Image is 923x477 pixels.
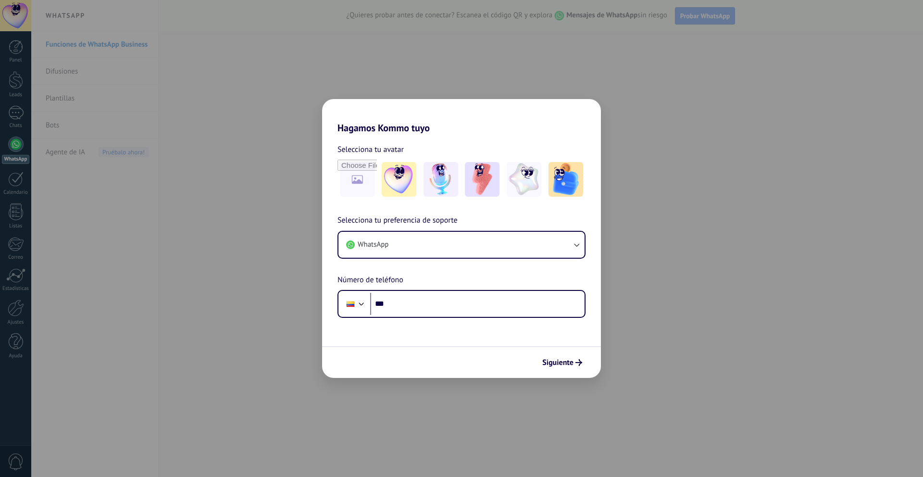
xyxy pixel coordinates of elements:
[465,162,499,197] img: -3.jpeg
[337,143,404,156] span: Selecciona tu avatar
[549,162,583,197] img: -5.jpeg
[542,359,574,366] span: Siguiente
[341,294,360,314] div: Colombia: + 57
[507,162,541,197] img: -4.jpeg
[382,162,416,197] img: -1.jpeg
[337,274,403,287] span: Número de teléfono
[538,354,586,371] button: Siguiente
[358,240,388,250] span: WhatsApp
[338,232,585,258] button: WhatsApp
[322,99,601,134] h2: Hagamos Kommo tuyo
[337,214,458,227] span: Selecciona tu preferencia de soporte
[424,162,458,197] img: -2.jpeg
